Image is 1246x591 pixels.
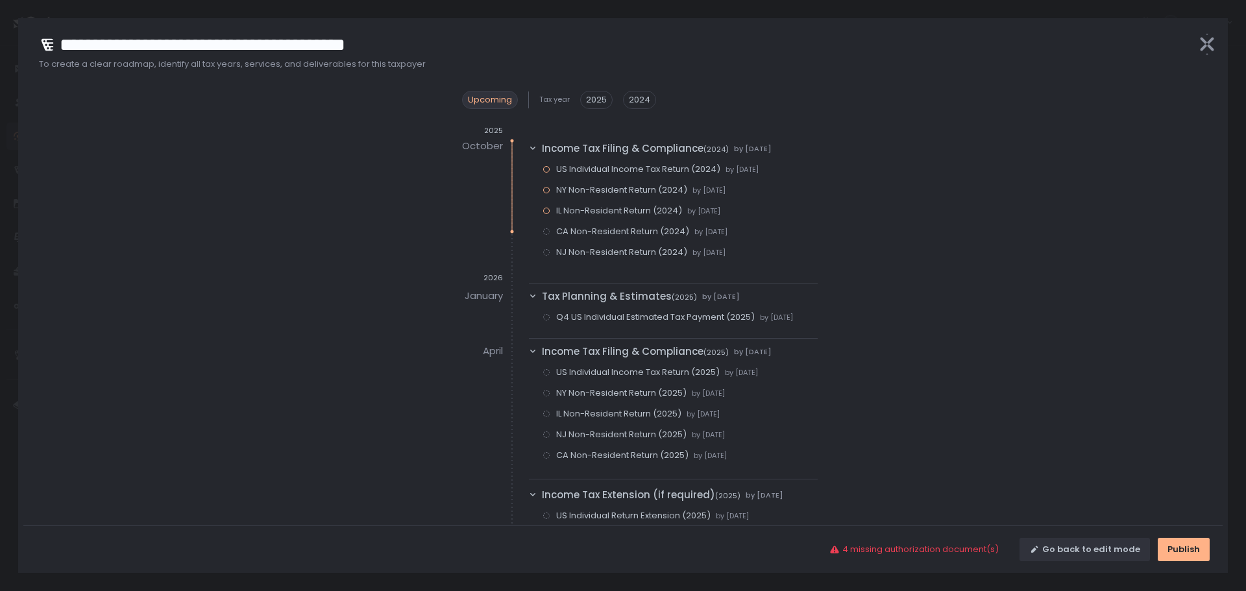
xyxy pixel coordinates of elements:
span: Tax Planning & Estimates [542,289,697,304]
div: 2025 [428,126,503,136]
span: (2025) [715,490,740,501]
div: 2026 [428,273,503,283]
span: by [DATE] [692,185,726,195]
span: 2024 [629,94,650,106]
span: by [DATE] [725,367,758,378]
span: by [DATE] [734,144,772,154]
span: Q4 US Individual Estimated Tax Payment (2025) [556,311,755,323]
span: (2025) [672,292,697,302]
button: Go back to edit mode [1020,538,1150,561]
span: NY Non-Resident Return (2024) [556,184,687,196]
span: Income Tax Extension (if required) [542,488,740,503]
span: US Individual Return Extension (2025) [556,510,711,522]
div: Publish [1167,544,1200,555]
div: April [483,341,503,361]
span: by [DATE] [734,347,772,357]
span: by [DATE] [702,292,740,302]
span: US Individual Income Tax Return (2024) [556,163,720,175]
span: To create a clear roadmap, identify all tax years, services, and deliverables for this taxpayer [39,58,1186,70]
span: IL Non-Resident Return (2025) [556,408,681,420]
div: Go back to edit mode [1029,544,1140,555]
span: by [DATE] [692,388,725,398]
span: (2024) [703,144,729,154]
span: NY Non-Resident Return (2025) [556,387,687,399]
span: by [DATE] [692,429,725,440]
span: by [DATE] [692,247,726,258]
span: by [DATE] [694,226,727,237]
span: Tax year [539,95,570,104]
span: Income Tax Filing & Compliance [542,344,729,359]
span: NJ Non-Resident Return (2025) [556,429,687,440]
button: Publish [1158,538,1210,561]
span: CA Non-Resident Return (2024) [556,226,689,237]
span: IL Non-Resident Return (2024) [556,205,682,217]
span: (2025) [703,347,729,357]
div: October [462,136,503,156]
span: by [DATE] [716,511,749,521]
span: by [DATE] [694,450,727,461]
span: Income Tax Filing & Compliance [542,141,729,156]
span: by [DATE] [746,490,783,500]
span: by [DATE] [687,206,720,216]
span: NJ Non-Resident Return (2024) [556,247,687,258]
div: Upcoming [462,91,518,109]
span: CA Non-Resident Return (2025) [556,450,689,461]
span: US Individual Income Tax Return (2025) [556,367,720,378]
span: by [DATE] [760,312,793,322]
span: 2025 [586,94,607,106]
div: January [465,285,503,306]
span: by [DATE] [687,409,720,419]
span: by [DATE] [726,164,759,175]
span: 4 missing authorization document(s) [842,544,999,555]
